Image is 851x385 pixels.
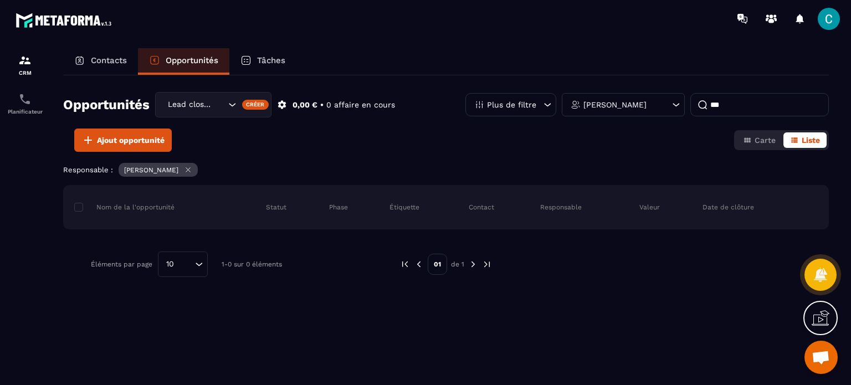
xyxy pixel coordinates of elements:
[428,254,447,275] p: 01
[18,93,32,106] img: scheduler
[63,166,113,174] p: Responsable :
[214,99,225,111] input: Search for option
[583,101,647,109] p: [PERSON_NAME]
[482,259,492,269] img: next
[165,99,214,111] span: Lead closing
[400,259,410,269] img: prev
[257,55,285,65] p: Tâches
[74,203,175,212] p: Nom de la l'opportunité
[166,55,218,65] p: Opportunités
[222,260,282,268] p: 1-0 sur 0 éléments
[242,100,269,110] div: Créer
[755,136,776,145] span: Carte
[97,135,165,146] span: Ajout opportunité
[3,70,47,76] p: CRM
[804,341,838,374] div: Ouvrir le chat
[162,258,178,270] span: 10
[178,258,192,270] input: Search for option
[802,136,820,145] span: Liste
[124,166,178,174] p: [PERSON_NAME]
[451,260,464,269] p: de 1
[414,259,424,269] img: prev
[18,54,32,67] img: formation
[703,203,754,212] p: Date de clôture
[63,48,138,75] a: Contacts
[266,203,286,212] p: Statut
[783,132,827,148] button: Liste
[91,55,127,65] p: Contacts
[639,203,660,212] p: Valeur
[158,251,208,277] div: Search for option
[469,203,494,212] p: Contact
[320,100,324,110] p: •
[63,94,150,116] h2: Opportunités
[736,132,782,148] button: Carte
[138,48,229,75] a: Opportunités
[155,92,271,117] div: Search for option
[91,260,152,268] p: Éléments par page
[293,100,317,110] p: 0,00 €
[3,45,47,84] a: formationformationCRM
[3,109,47,115] p: Planificateur
[329,203,348,212] p: Phase
[540,203,582,212] p: Responsable
[326,100,395,110] p: 0 affaire en cours
[16,10,115,30] img: logo
[74,129,172,152] button: Ajout opportunité
[3,84,47,123] a: schedulerschedulerPlanificateur
[487,101,536,109] p: Plus de filtre
[468,259,478,269] img: next
[389,203,419,212] p: Étiquette
[229,48,296,75] a: Tâches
